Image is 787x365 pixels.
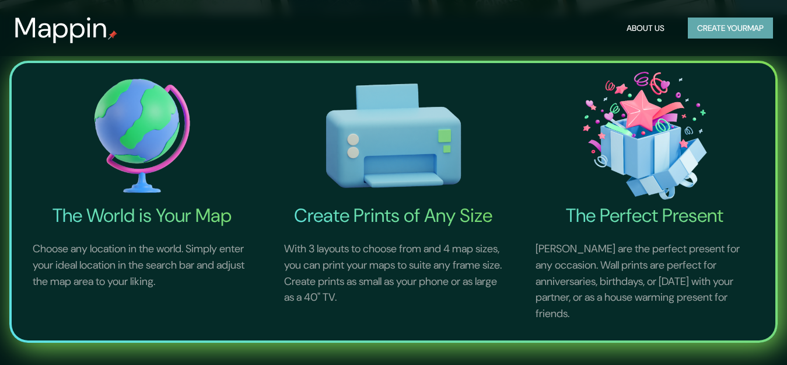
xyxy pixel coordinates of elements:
[522,68,768,204] img: The Perfect Present-icon
[683,319,774,352] iframe: Help widget launcher
[688,18,773,39] button: Create yourmap
[622,18,669,39] button: About Us
[270,227,517,319] p: With 3 layouts to choose from and 4 map sizes, you can print your maps to suite any frame size. C...
[19,68,265,204] img: The World is Your Map-icon
[270,204,517,227] h4: Create Prints of Any Size
[108,30,117,40] img: mappin-pin
[19,204,265,227] h4: The World is Your Map
[522,204,768,227] h4: The Perfect Present
[14,12,108,44] h3: Mappin
[19,227,265,304] p: Choose any location in the world. Simply enter your ideal location in the search bar and adjust t...
[270,68,517,204] img: Create Prints of Any Size-icon
[522,227,768,336] p: [PERSON_NAME] are the perfect present for any occasion. Wall prints are perfect for anniversaries...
